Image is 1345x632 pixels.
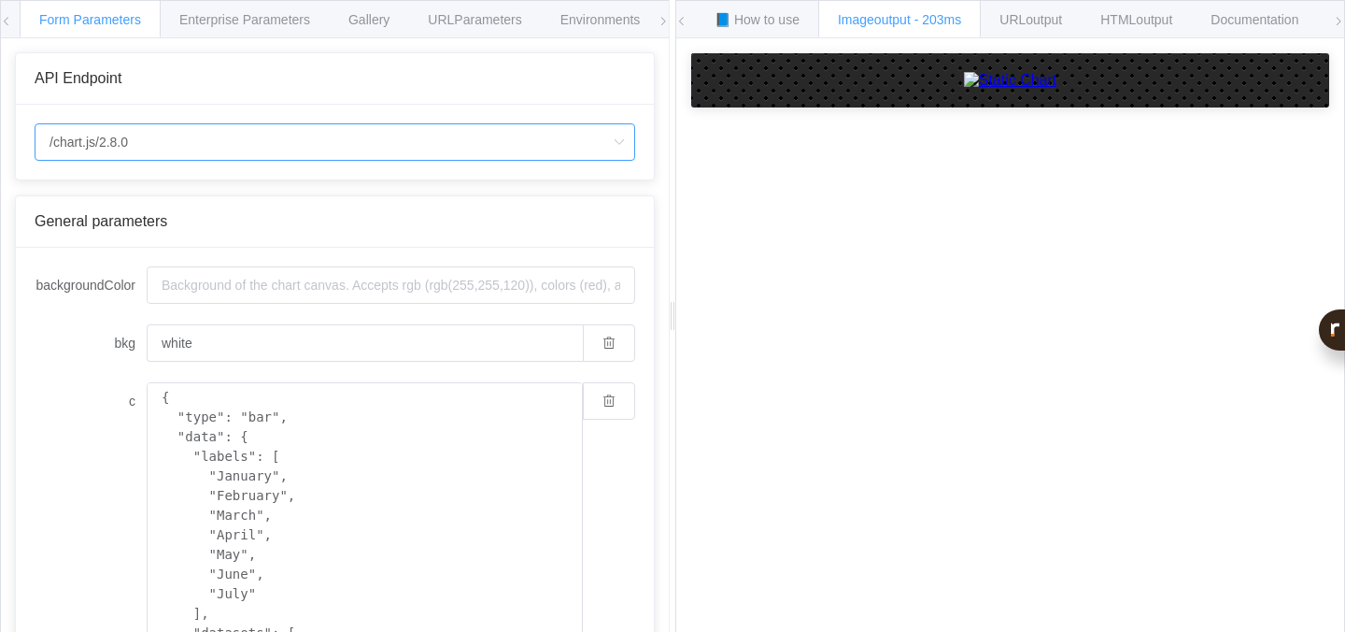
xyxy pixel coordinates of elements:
[1136,12,1172,27] relin-origin: output
[715,12,800,27] span: 📘 How to use
[74,12,141,27] relin-origin: Parameters
[348,12,389,27] relin-origin: Gallery
[39,12,70,27] relin-origin: Form
[92,213,167,229] relin-origin: parameters
[454,12,521,27] relin-origin: Parameters
[147,324,583,362] input: Background of the chart canvas. Accepts rgb (rgb(255,255,120)), colors (red), and url-encoded hex...
[35,382,147,420] label: c
[914,12,962,27] span: - 203ms
[35,123,635,161] input: Select
[1210,12,1298,27] span: Documentation
[243,12,310,27] relin-origin: Parameters
[35,324,147,362] label: bkg
[35,213,88,229] relin-origin: General
[1026,12,1062,27] relin-origin: output
[35,266,147,304] label: backgroundColor
[147,266,635,304] input: Background of the chart canvas. Accepts rgb (rgb(255,255,120)), colors (red), and url-encoded hex...
[560,12,641,27] relin-origin: Environments
[1100,12,1172,27] relin-hc: HTML
[179,12,239,27] relin-origin: Enterprise
[710,72,1310,89] a: Static Chart
[999,12,1062,27] relin-hc: URL
[838,12,914,27] relin-hc: Image
[428,12,521,27] relin-hc: URL
[874,12,911,27] relin-origin: output
[964,72,1057,89] img: Static Chart
[35,70,121,86] span: API Endpoint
